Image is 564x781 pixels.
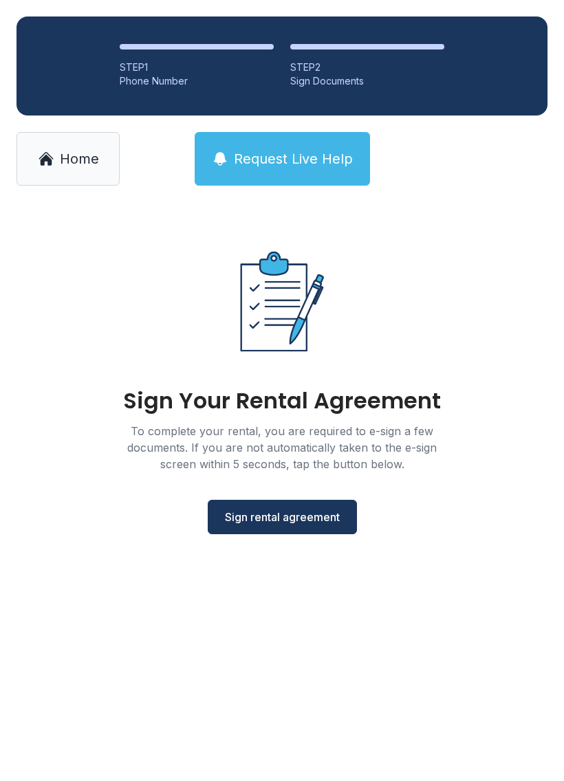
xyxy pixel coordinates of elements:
div: Phone Number [120,74,274,88]
img: Rental agreement document illustration [210,230,354,373]
span: Sign rental agreement [225,509,340,525]
span: Home [60,149,99,168]
div: To complete your rental, you are required to e-sign a few documents. If you are not automatically... [110,423,454,472]
div: STEP 1 [120,60,274,74]
span: Request Live Help [234,149,353,168]
div: Sign Your Rental Agreement [123,390,441,412]
div: Sign Documents [290,74,444,88]
div: STEP 2 [290,60,444,74]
